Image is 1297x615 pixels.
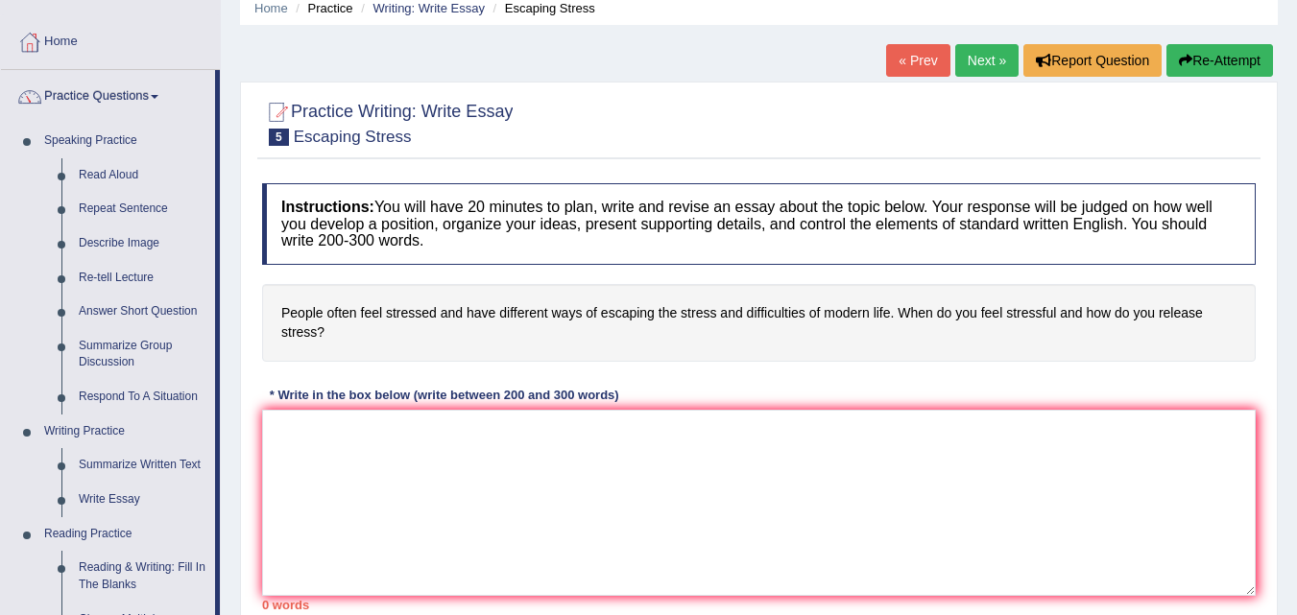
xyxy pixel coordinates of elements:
span: 5 [269,129,289,146]
a: Reading Practice [36,517,215,552]
h4: People often feel stressed and have different ways of escaping the stress and difficulties of mod... [262,284,1256,362]
a: Repeat Sentence [70,192,215,226]
a: Read Aloud [70,158,215,193]
h2: Practice Writing: Write Essay [262,98,513,146]
div: 0 words [262,596,1256,614]
button: Report Question [1023,44,1162,77]
button: Re-Attempt [1166,44,1273,77]
a: Writing: Write Essay [372,1,485,15]
a: Practice Questions [1,70,215,118]
a: Describe Image [70,226,215,261]
a: Write Essay [70,483,215,517]
b: Instructions: [281,199,374,215]
small: Escaping Stress [294,128,412,146]
a: Respond To A Situation [70,380,215,414]
a: Re-tell Lecture [70,261,215,296]
h4: You will have 20 minutes to plan, write and revise an essay about the topic below. Your response ... [262,183,1256,265]
a: Home [254,1,288,15]
a: Reading & Writing: Fill In The Blanks [70,551,215,602]
a: Next » [955,44,1019,77]
a: Writing Practice [36,414,215,449]
a: Answer Short Question [70,295,215,329]
a: « Prev [886,44,949,77]
a: Summarize Group Discussion [70,329,215,380]
a: Summarize Written Text [70,448,215,483]
div: * Write in the box below (write between 200 and 300 words) [262,386,626,404]
a: Home [1,15,220,63]
a: Speaking Practice [36,124,215,158]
